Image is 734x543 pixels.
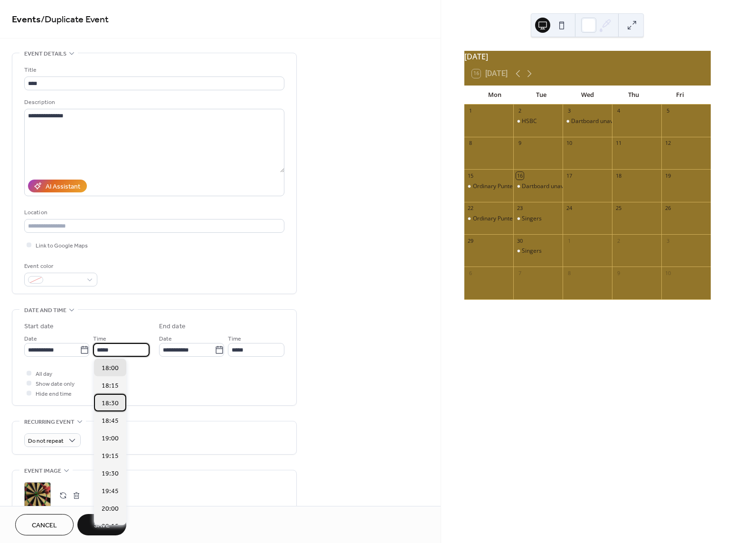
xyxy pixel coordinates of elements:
[464,182,514,191] div: Ordinary Punters
[615,107,622,114] div: 4
[615,172,622,179] div: 18
[522,117,537,125] div: HSBC
[657,86,703,105] div: Fri
[102,522,119,532] span: 20:15
[464,51,711,62] div: [DATE]
[32,521,57,531] span: Cancel
[94,521,110,531] span: Save
[664,269,671,276] div: 10
[102,469,119,479] span: 19:30
[28,180,87,192] button: AI Assistant
[522,182,581,191] div: Dartboard unavailable
[24,466,61,476] span: Event image
[516,107,523,114] div: 2
[467,172,474,179] div: 15
[518,86,564,105] div: Tue
[102,434,119,444] span: 19:00
[516,205,523,212] div: 23
[467,205,474,212] div: 22
[24,261,95,271] div: Event color
[15,514,74,535] button: Cancel
[615,140,622,147] div: 11
[473,182,518,191] div: Ordinary Punters
[516,269,523,276] div: 7
[24,49,66,59] span: Event details
[36,379,75,389] span: Show date only
[24,417,75,427] span: Recurring event
[467,237,474,244] div: 29
[102,416,119,426] span: 18:45
[46,182,80,192] div: AI Assistant
[563,117,612,125] div: Dartboard unavailable
[93,334,106,344] span: Time
[102,451,119,461] span: 19:15
[565,172,573,179] div: 17
[467,107,474,114] div: 1
[664,205,671,212] div: 26
[664,107,671,114] div: 5
[41,10,109,29] span: / Duplicate Event
[516,237,523,244] div: 30
[516,140,523,147] div: 9
[24,305,66,315] span: Date and time
[24,97,282,107] div: Description
[102,486,119,496] span: 19:45
[565,205,573,212] div: 24
[565,86,611,105] div: Wed
[611,86,657,105] div: Thu
[24,208,282,218] div: Location
[473,215,518,223] div: Ordinary Punters
[565,237,573,244] div: 1
[159,322,186,332] div: End date
[24,322,54,332] div: Start date
[228,334,241,344] span: Time
[565,107,573,114] div: 3
[571,117,630,125] div: Dartboard unavailable
[565,269,573,276] div: 8
[24,482,51,509] div: ;
[36,389,72,399] span: Hide end time
[24,334,37,344] span: Date
[522,215,542,223] div: Singers
[664,172,671,179] div: 19
[102,363,119,373] span: 18:00
[513,215,563,223] div: Singers
[513,117,563,125] div: HSBC
[565,140,573,147] div: 10
[615,205,622,212] div: 25
[28,436,64,447] span: Do not repeat
[12,10,41,29] a: Events
[522,247,542,255] div: Singers
[513,247,563,255] div: Singers
[615,237,622,244] div: 2
[102,504,119,514] span: 20:00
[472,86,518,105] div: Mon
[464,215,514,223] div: Ordinary Punters
[664,140,671,147] div: 12
[664,237,671,244] div: 3
[467,140,474,147] div: 8
[36,369,52,379] span: All day
[516,172,523,179] div: 16
[513,182,563,191] div: Dartboard unavailable
[24,65,282,75] div: Title
[77,514,126,535] button: Save
[102,399,119,409] span: 18:30
[102,381,119,391] span: 18:15
[615,269,622,276] div: 9
[36,241,88,251] span: Link to Google Maps
[467,269,474,276] div: 6
[159,334,172,344] span: Date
